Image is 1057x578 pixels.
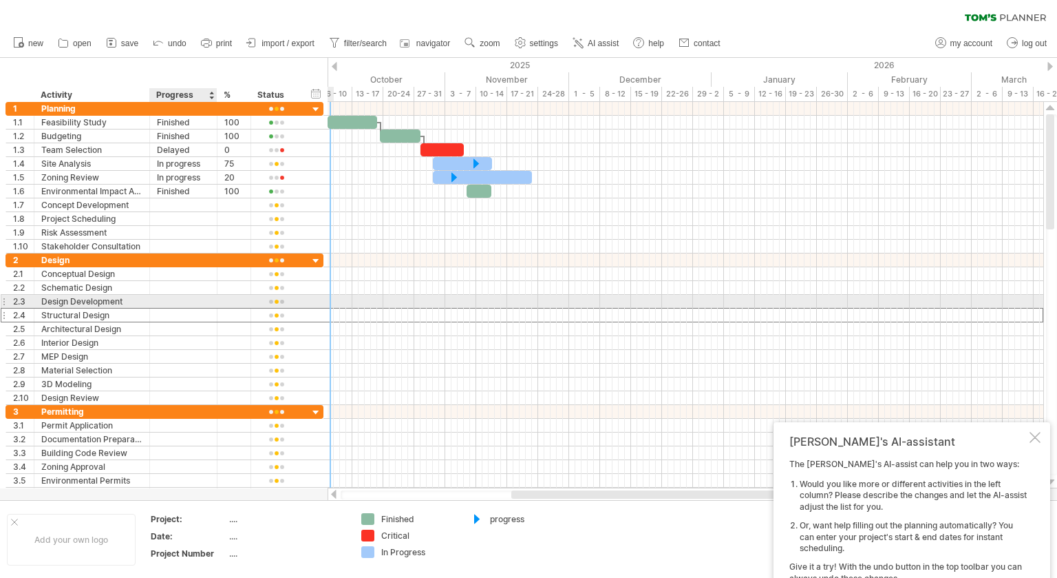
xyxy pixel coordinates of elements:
[13,157,34,170] div: 1.4
[569,72,712,87] div: December 2025
[41,322,142,336] div: Architectural Design
[941,87,972,101] div: 23 - 27
[257,88,294,102] div: Status
[41,405,142,418] div: Permitting
[13,336,34,349] div: 2.6
[932,34,996,52] a: my account
[569,34,623,52] a: AI assist
[73,39,92,48] span: open
[480,39,500,48] span: zoom
[490,513,565,525] div: progress
[445,87,476,101] div: 3 - 7
[13,130,34,143] div: 1.2
[157,171,210,184] div: In progress
[13,419,34,432] div: 3.1
[224,171,244,184] div: 20
[41,309,142,322] div: Structural Design
[13,488,34,501] div: 3.6
[321,87,352,101] div: 6 - 10
[121,39,138,48] span: save
[950,39,992,48] span: my account
[600,87,631,101] div: 8 - 12
[13,240,34,253] div: 1.10
[648,39,664,48] span: help
[157,185,210,198] div: Finished
[675,34,725,52] a: contact
[157,116,210,129] div: Finished
[41,130,142,143] div: Budgeting
[157,143,210,156] div: Delayed
[800,520,1027,555] li: Or, want help filling out the planning automatically? You can enter your project's start & end da...
[693,87,724,101] div: 29 - 2
[261,39,314,48] span: import / export
[414,87,445,101] div: 27 - 31
[41,350,142,363] div: MEP Design
[41,460,142,473] div: Zoning Approval
[1022,39,1047,48] span: log out
[157,157,210,170] div: In progress
[476,87,507,101] div: 10 - 14
[41,474,142,487] div: Environmental Permits
[13,171,34,184] div: 1.5
[41,419,142,432] div: Permit Application
[588,39,619,48] span: AI assist
[168,39,186,48] span: undo
[352,87,383,101] div: 13 - 17
[28,39,43,48] span: new
[416,39,450,48] span: navigator
[13,378,34,391] div: 2.9
[224,185,244,198] div: 100
[151,513,226,525] div: Project:
[13,350,34,363] div: 2.7
[630,34,668,52] a: help
[662,87,693,101] div: 22-26
[10,34,47,52] a: new
[41,446,142,460] div: Building Code Review
[41,185,142,198] div: Environmental Impact Assessment
[41,171,142,184] div: Zoning Review
[755,87,786,101] div: 12 - 16
[243,34,319,52] a: import / export
[41,267,142,280] div: Conceptual Design
[13,322,34,336] div: 2.5
[41,198,142,211] div: Concept Development
[224,116,244,129] div: 100
[41,240,142,253] div: Stakeholder Consultation
[511,34,562,52] a: settings
[848,87,879,101] div: 2 - 6
[383,87,414,101] div: 20-24
[229,530,345,542] div: ....
[13,143,34,156] div: 1.3
[398,34,454,52] a: navigator
[41,212,142,225] div: Project Scheduling
[13,364,34,377] div: 2.8
[197,34,236,52] a: print
[461,34,504,52] a: zoom
[303,72,445,87] div: October 2025
[103,34,142,52] a: save
[13,281,34,294] div: 2.2
[910,87,941,101] div: 16 - 20
[344,39,387,48] span: filter/search
[381,546,456,558] div: In Progress
[13,185,34,198] div: 1.6
[229,513,345,525] div: ....
[507,87,538,101] div: 17 - 21
[41,102,142,115] div: Planning
[13,446,34,460] div: 3.3
[13,460,34,473] div: 3.4
[7,514,136,566] div: Add your own logo
[817,87,848,101] div: 26-30
[41,226,142,239] div: Risk Assessment
[224,88,243,102] div: %
[41,254,142,267] div: Design
[41,116,142,129] div: Feasibility Study
[569,87,600,101] div: 1 - 5
[13,116,34,129] div: 1.1
[13,254,34,267] div: 2
[13,295,34,308] div: 2.3
[13,309,34,322] div: 2.4
[789,435,1027,448] div: [PERSON_NAME]'s AI-assistant
[1003,87,1034,101] div: 9 - 13
[157,130,210,143] div: Finished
